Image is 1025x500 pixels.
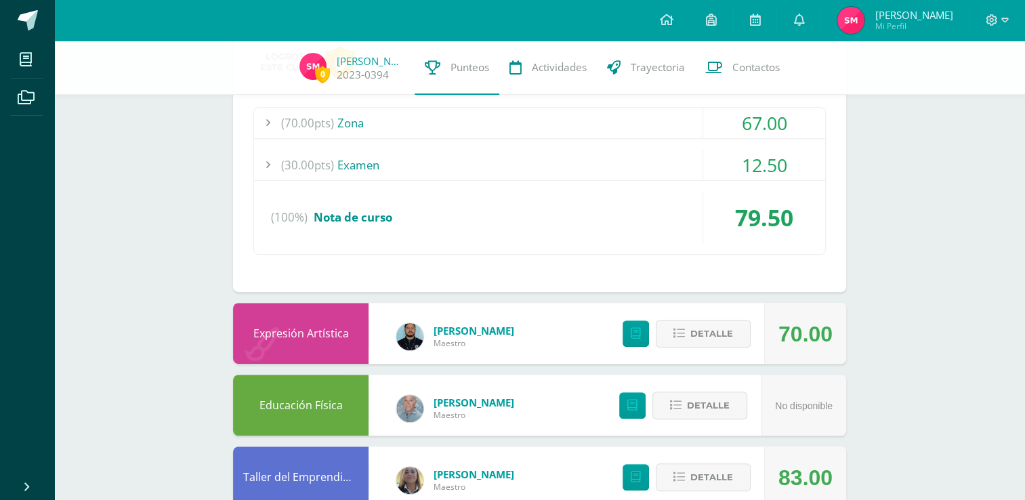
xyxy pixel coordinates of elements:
[652,392,747,419] button: Detalle
[703,192,825,243] div: 79.50
[271,192,308,243] span: (100%)
[299,53,327,80] img: c7d2b792de1443581096360968678093.png
[451,60,489,75] span: Punteos
[337,68,389,82] a: 2023-0394
[434,409,514,421] span: Maestro
[314,209,392,225] span: Nota de curso
[434,337,514,349] span: Maestro
[690,321,733,346] span: Detalle
[875,8,953,22] span: [PERSON_NAME]
[281,108,334,138] span: (70.00pts)
[434,467,514,481] a: [PERSON_NAME]
[315,66,330,83] span: 0
[695,41,790,95] a: Contactos
[396,395,423,422] img: 4256d6e89954888fb00e40decb141709.png
[254,108,825,138] div: Zona
[281,150,334,180] span: (30.00pts)
[597,41,695,95] a: Trayectoria
[687,393,730,418] span: Detalle
[703,108,825,138] div: 67.00
[233,303,369,364] div: Expresión Artística
[499,41,597,95] a: Actividades
[778,304,833,364] div: 70.00
[434,396,514,409] a: [PERSON_NAME]
[396,323,423,350] img: 9f25a704c7e525b5c9fe1d8c113699e7.png
[732,60,780,75] span: Contactos
[690,465,733,490] span: Detalle
[532,60,587,75] span: Actividades
[656,320,751,348] button: Detalle
[631,60,685,75] span: Trayectoria
[875,20,953,32] span: Mi Perfil
[434,481,514,493] span: Maestro
[415,41,499,95] a: Punteos
[775,400,833,411] span: No disponible
[254,150,825,180] div: Examen
[396,467,423,494] img: c96224e79309de7917ae934cbb5c0b01.png
[434,324,514,337] a: [PERSON_NAME]
[837,7,864,34] img: c7d2b792de1443581096360968678093.png
[656,463,751,491] button: Detalle
[337,54,404,68] a: [PERSON_NAME]
[703,150,825,180] div: 12.50
[233,375,369,436] div: Educación Física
